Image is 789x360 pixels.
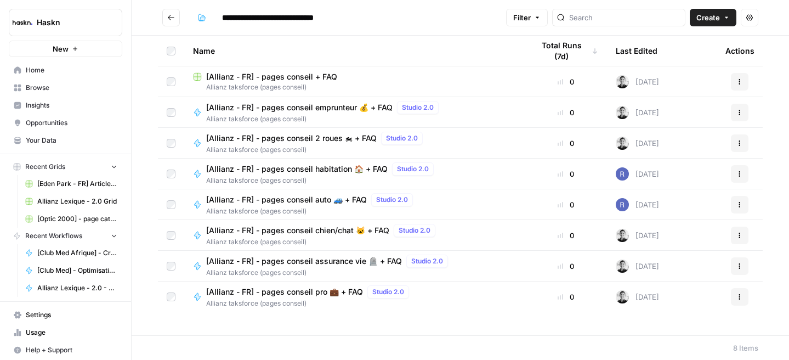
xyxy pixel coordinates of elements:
a: [Allianz - FR] - pages conseil chien/chat 🐱 + FAQStudio 2.0Allianz taksforce (pages conseil) [193,224,516,247]
span: Insights [26,100,117,110]
a: Your Data [9,132,122,149]
span: [Allianz - FR] - pages conseil pro 💼 + FAQ [206,286,363,297]
img: 5iwot33yo0fowbxplqtedoh7j1jy [616,260,629,273]
span: [Club Med] - Optimisation + FAQ [37,266,117,275]
div: 0 [533,168,598,179]
span: Filter [513,12,531,23]
a: Insights [9,97,122,114]
span: Browse [26,83,117,93]
span: Studio 2.0 [402,103,434,113]
input: Search [569,12,680,23]
a: Allianz Lexique - 2.0 - Assurance autres véhicules [20,279,122,297]
div: Total Runs (7d) [533,36,598,66]
span: [Club Med Afrique] - Création + FAQ [37,248,117,258]
button: Workspace: Haskn [9,9,122,36]
img: 5iwot33yo0fowbxplqtedoh7j1jy [616,290,629,303]
a: [Allianz - FR] - pages conseil auto 🚙 + FAQStudio 2.0Allianz taksforce (pages conseil) [193,193,516,216]
button: New [9,41,122,57]
span: Studio 2.0 [397,164,429,174]
span: Allianz Lexique - 2.0 - Assurance autres véhicules [37,283,117,293]
span: Allianz taksforce (pages conseil) [206,206,417,216]
span: Studio 2.0 [411,256,443,266]
div: 0 [533,107,598,118]
a: [Club Med Afrique] - Création + FAQ [20,244,122,262]
span: [Allianz - FR] - pages conseil + FAQ [206,71,337,82]
div: [DATE] [616,198,659,211]
span: [Allianz - FR] - pages conseil auto 🚙 + FAQ [206,194,367,205]
button: Help + Support [9,341,122,359]
span: [Allianz - FR] - pages conseil habitation 🏠 + FAQ [206,164,388,175]
span: Settings [26,310,117,320]
button: Go back [162,9,180,26]
a: Home [9,61,122,79]
a: [Allianz - FR] - pages conseil pro 💼 + FAQStudio 2.0Allianz taksforce (pages conseil) [193,285,516,308]
span: [Eden Park - FR] Article de blog - 1000 mots [37,179,117,189]
a: [Allianz - FR] - pages conseil habitation 🏠 + FAQStudio 2.0Allianz taksforce (pages conseil) [193,162,516,185]
div: Last Edited [616,36,657,66]
div: [DATE] [616,137,659,150]
span: [Allianz - FR] - pages conseil assurance vie 🪦 + FAQ [206,256,402,267]
a: [Optic 2000] - page catégorie + article de blog [20,210,122,228]
span: Help + Support [26,345,117,355]
div: 8 Items [733,342,758,353]
button: Create [690,9,736,26]
span: Home [26,65,117,75]
span: Haskn [37,17,103,28]
div: 0 [533,76,598,87]
div: Actions [725,36,754,66]
div: 0 [533,230,598,241]
img: 5iwot33yo0fowbxplqtedoh7j1jy [616,137,629,150]
span: Allianz Lexique - 2.0 Grid [37,196,117,206]
span: Allianz taksforce (pages conseil) [206,114,443,124]
span: Studio 2.0 [376,195,408,205]
span: [Allianz - FR] - pages conseil 2 roues 🏍 + FAQ [206,133,377,144]
div: [DATE] [616,106,659,119]
a: [Allianz - FR] - pages conseil assurance vie 🪦 + FAQStudio 2.0Allianz taksforce (pages conseil) [193,255,516,278]
div: [DATE] [616,167,659,181]
div: [DATE] [616,75,659,88]
span: [Allianz - FR] - pages conseil chien/chat 🐱 + FAQ [206,225,389,236]
span: Allianz taksforce (pages conseil) [206,268,452,278]
img: u6bh93quptsxrgw026dpd851kwjs [616,198,629,211]
div: 0 [533,138,598,149]
a: [Allianz - FR] - pages conseil + FAQAllianz taksforce (pages conseil) [193,71,516,92]
a: [Eden Park - FR] Article de blog - 1000 mots [20,175,122,193]
a: Usage [9,324,122,341]
span: Studio 2.0 [372,287,404,297]
span: Your Data [26,136,117,145]
div: [DATE] [616,260,659,273]
span: Recent Workflows [25,231,82,241]
div: 0 [533,291,598,302]
span: Usage [26,328,117,337]
span: Allianz taksforce (pages conseil) [206,237,440,247]
img: 5iwot33yo0fowbxplqtedoh7j1jy [616,229,629,242]
span: [Allianz - FR] - pages conseil emprunteur 💰 + FAQ [206,102,393,113]
a: Opportunities [9,114,122,132]
img: u6bh93quptsxrgw026dpd851kwjs [616,167,629,181]
button: Filter [506,9,548,26]
span: Allianz taksforce (pages conseil) [193,82,516,92]
span: Allianz taksforce (pages conseil) [206,145,427,155]
a: Allianz Lexique - 2.0 Grid [20,193,122,210]
span: Studio 2.0 [399,226,430,235]
div: [DATE] [616,290,659,303]
span: Create [696,12,720,23]
span: Allianz taksforce (pages conseil) [206,299,413,308]
div: 0 [533,199,598,210]
span: Recent Grids [25,162,65,172]
span: Allianz taksforce (pages conseil) [206,176,438,185]
a: Browse [9,79,122,97]
a: [Allianz - FR] - pages conseil emprunteur 💰 + FAQStudio 2.0Allianz taksforce (pages conseil) [193,101,516,124]
span: New [53,43,69,54]
a: Settings [9,306,122,324]
a: [Club Med] - Optimisation + FAQ [20,262,122,279]
img: Haskn Logo [13,13,32,32]
span: [Optic 2000] - page catégorie + article de blog [37,214,117,224]
img: 5iwot33yo0fowbxplqtedoh7j1jy [616,106,629,119]
a: [Allianz - FR] - pages conseil 2 roues 🏍 + FAQStudio 2.0Allianz taksforce (pages conseil) [193,132,516,155]
div: [DATE] [616,229,659,242]
img: 5iwot33yo0fowbxplqtedoh7j1jy [616,75,629,88]
span: Studio 2.0 [386,133,418,143]
button: Recent Grids [9,159,122,175]
button: Recent Workflows [9,228,122,244]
